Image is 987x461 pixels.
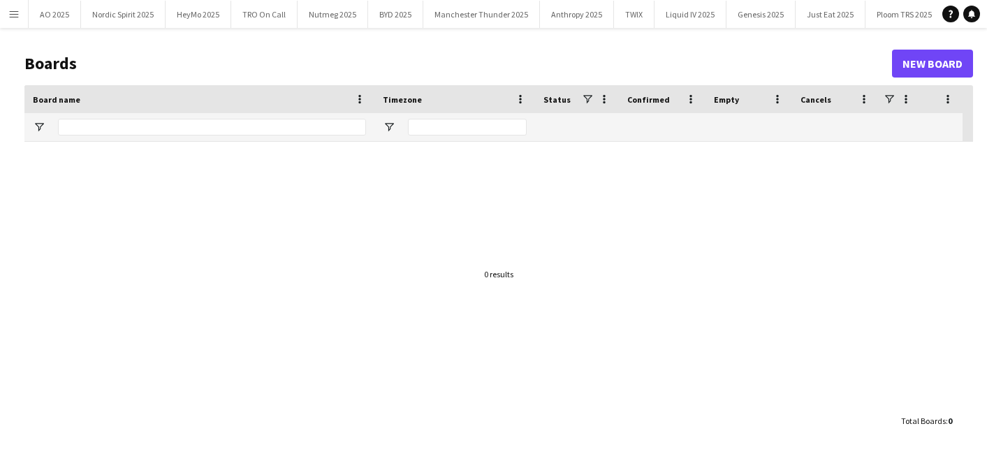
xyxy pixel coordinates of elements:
h1: Boards [24,53,892,74]
a: New Board [892,50,973,78]
button: TWIX [614,1,655,28]
button: Nordic Spirit 2025 [81,1,166,28]
button: Open Filter Menu [383,121,395,133]
span: 0 [948,416,952,426]
span: Cancels [800,94,831,105]
button: Just Eat 2025 [796,1,865,28]
button: BYD 2025 [368,1,423,28]
input: Board name Filter Input [58,119,366,136]
div: : [901,407,952,434]
button: AO 2025 [29,1,81,28]
button: Manchester Thunder 2025 [423,1,540,28]
button: HeyMo 2025 [166,1,231,28]
button: TRO On Call [231,1,298,28]
button: Open Filter Menu [33,121,45,133]
button: Nutmeg 2025 [298,1,368,28]
button: Liquid IV 2025 [655,1,726,28]
button: Anthropy 2025 [540,1,614,28]
div: 0 results [484,269,513,279]
span: Confirmed [627,94,670,105]
span: Timezone [383,94,422,105]
span: Board name [33,94,80,105]
button: Genesis 2025 [726,1,796,28]
button: Ploom TRS 2025 [865,1,944,28]
span: Total Boards [901,416,946,426]
input: Timezone Filter Input [408,119,527,136]
span: Empty [714,94,739,105]
span: Status [543,94,571,105]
